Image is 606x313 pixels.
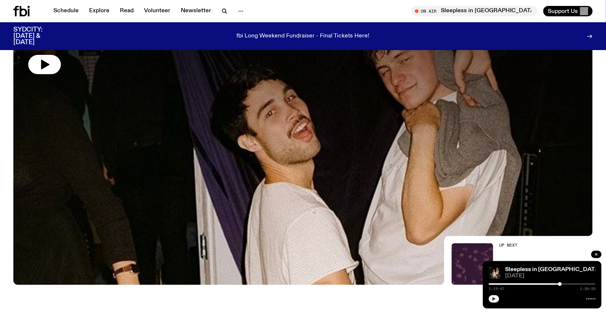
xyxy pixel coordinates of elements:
[115,6,138,16] a: Read
[85,6,114,16] a: Explore
[49,6,83,16] a: Schedule
[580,287,596,291] span: 1:59:55
[548,8,578,14] span: Support Us
[13,27,61,46] h3: SYDCITY: [DATE] & [DATE]
[237,33,370,40] p: fbi Long Weekend Fundraiser - Final Tickets Here!
[176,6,216,16] a: Newsletter
[489,267,501,279] img: Marcus Whale is on the left, bent to his knees and arching back with a gleeful look his face He i...
[411,6,537,16] button: On AirSleepless in [GEOGRAPHIC_DATA]
[505,273,596,279] span: [DATE]
[489,287,504,291] span: 1:19:47
[499,243,553,247] h2: Up Next
[140,6,175,16] a: Volunteer
[543,6,593,16] button: Support Us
